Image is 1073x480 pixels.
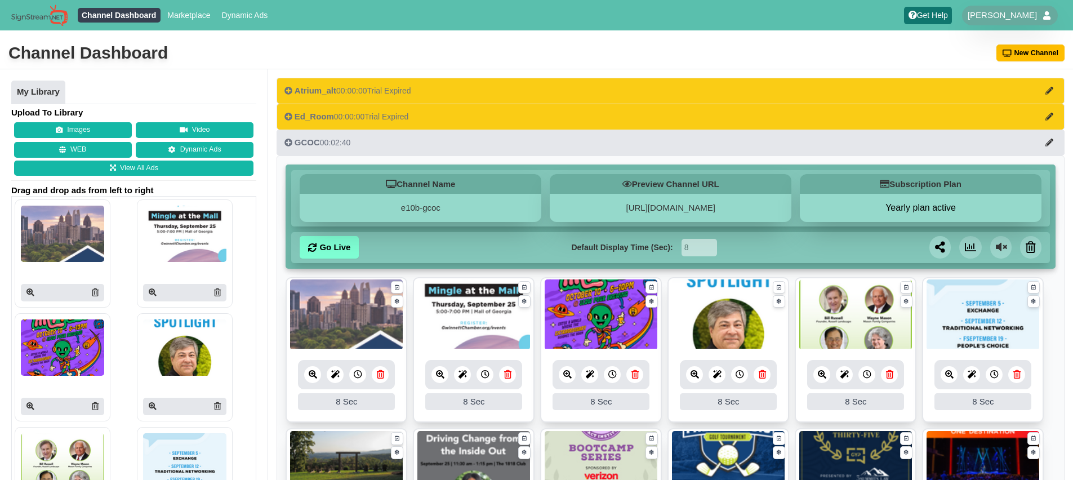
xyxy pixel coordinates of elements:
img: 253.022 kb [927,279,1039,350]
div: 8 Sec [425,393,522,410]
button: Yearly plan active [800,202,1041,214]
div: Channel Dashboard [8,42,168,64]
div: 8 Sec [298,393,395,410]
span: Ed_Room [295,112,334,121]
button: New Channel [996,45,1065,61]
img: P250x250 image processing20250829 996236 1lkt3j1 [21,319,104,376]
img: 2.113 mb [672,279,785,350]
a: View All Ads [14,161,253,176]
button: GCOC00:02:40 [277,130,1065,155]
button: Images [14,122,132,138]
span: Drag and drop ads from left to right [11,185,256,196]
div: e10b-gcoc [300,194,541,222]
img: 799.765 kb [290,279,403,350]
iframe: Chat Widget [1017,426,1073,480]
a: My Library [11,81,65,104]
label: Default Display Time (Sec): [571,242,673,254]
input: Seconds [682,239,717,256]
button: Ed_Room00:00:00Trial Expired [277,104,1065,130]
span: Trial Expired [367,86,411,95]
h5: Preview Channel URL [550,174,791,194]
h5: Channel Name [300,174,541,194]
span: GCOC [295,137,320,147]
button: Video [136,122,253,138]
img: P250x250 image processing20250829 996236 cx7qbr [143,319,226,376]
img: P250x250 image processing20250902 996236 h4m1yf [21,206,104,262]
div: 8 Sec [934,393,1031,410]
img: 4.018 mb [417,279,530,350]
h5: Subscription Plan [800,174,1041,194]
div: 00:00:00 [284,85,411,96]
img: P250x250 image processing20250829 996236 cc2fbt [143,206,226,262]
a: [URL][DOMAIN_NAME] [626,203,715,212]
div: 8 Sec [807,393,904,410]
span: Trial Expired [364,112,408,121]
button: Atrium_alt00:00:00Trial Expired [277,78,1065,104]
a: Go Live [300,236,359,259]
a: Marketplace [163,8,215,23]
span: [PERSON_NAME] [968,10,1037,21]
span: Atrium_alt [295,86,336,95]
a: Get Help [904,7,952,24]
img: 2040.795 kb [799,279,912,350]
h4: Upload To Library [11,107,256,118]
img: 1044.257 kb [545,279,657,350]
a: Channel Dashboard [78,8,161,23]
img: Sign Stream.NET [11,5,68,26]
div: 00:00:00 [284,111,408,122]
div: 8 Sec [553,393,649,410]
button: WEB [14,142,132,158]
a: Dynamic Ads [136,142,253,158]
div: 8 Sec [680,393,777,410]
a: Dynamic Ads [217,8,272,23]
div: 00:02:40 [284,137,350,148]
